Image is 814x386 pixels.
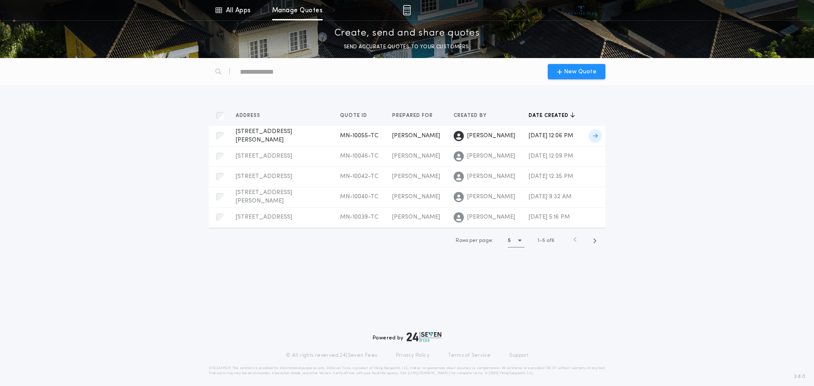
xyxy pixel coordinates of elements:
[236,112,262,119] span: Address
[467,152,515,161] span: [PERSON_NAME]
[529,153,573,159] span: [DATE] 12:09 PM
[340,153,379,159] span: MN-10046-TC
[467,172,515,181] span: [PERSON_NAME]
[794,373,806,380] span: 3.8.0
[508,236,511,245] h1: 5
[566,6,597,14] img: vs-icon
[392,214,440,220] span: [PERSON_NAME]
[454,111,493,120] button: Created by
[538,238,539,243] span: 1
[340,214,379,220] span: MN-10039-TC
[564,67,597,76] span: New Quote
[392,194,440,200] span: [PERSON_NAME]
[456,238,493,243] span: Rows per page:
[392,133,440,139] span: [PERSON_NAME]
[408,372,450,375] a: [URL][DOMAIN_NAME]
[403,5,411,15] img: img
[392,112,435,119] span: Prepared for
[392,173,440,180] span: [PERSON_NAME]
[467,193,515,201] span: [PERSON_NAME]
[340,194,379,200] span: MN-10040-TC
[407,332,441,342] img: logo
[454,112,488,119] span: Created by
[236,153,292,159] span: [STREET_ADDRESS]
[467,213,515,222] span: [PERSON_NAME]
[542,238,545,243] span: 5
[529,133,573,139] span: [DATE] 12:06 PM
[529,194,571,200] span: [DATE] 9:32 AM
[529,112,570,119] span: Date created
[448,352,491,359] a: Terms of Service
[340,173,379,180] span: MN-10042-TC
[209,366,605,376] p: DISCLAIMER: This estimate is provided for informational purposes only. 24|Seven Fees, a product o...
[373,332,441,342] div: Powered by
[509,352,528,359] a: Support
[236,214,292,220] span: [STREET_ADDRESS]
[467,132,515,140] span: [PERSON_NAME]
[392,153,440,159] span: [PERSON_NAME]
[508,234,524,247] button: 5
[236,189,292,204] span: [STREET_ADDRESS][PERSON_NAME]
[340,112,369,119] span: Quote ID
[286,352,377,359] p: © All rights reserved. 24|Seven Fees
[529,111,575,120] button: Date created
[344,43,470,51] p: SEND ACCURATE QUOTES TO YOUR CUSTOMERS.
[529,214,570,220] span: [DATE] 5:16 PM
[236,173,292,180] span: [STREET_ADDRESS]
[529,173,573,180] span: [DATE] 12:35 PM
[236,128,292,143] span: [STREET_ADDRESS][PERSON_NAME]
[340,111,374,120] button: Quote ID
[546,237,555,244] span: of 6
[396,352,430,359] a: Privacy Policy
[236,111,267,120] button: Address
[340,133,379,139] span: MN-10055-TC
[335,27,480,40] p: Create, send and share quotes
[548,64,605,79] button: New Quote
